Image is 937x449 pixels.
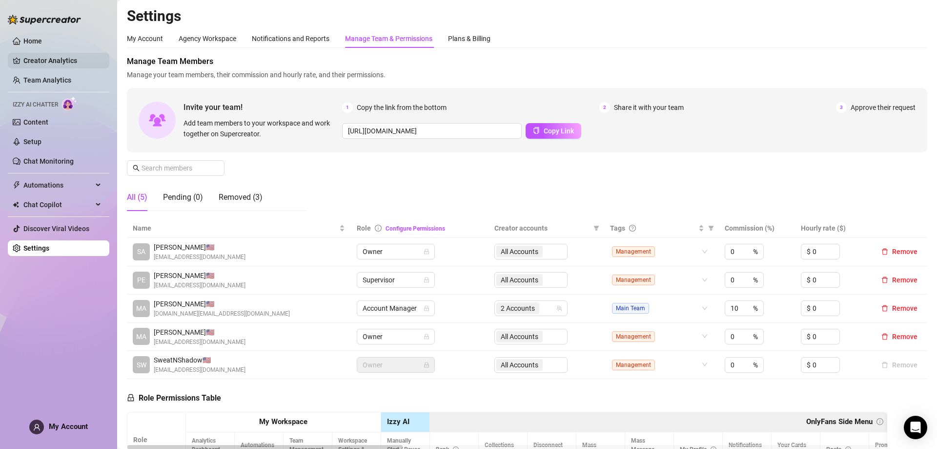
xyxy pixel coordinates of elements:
div: My Account [127,33,163,44]
div: Agency Workspace [179,33,236,44]
a: Setup [23,138,41,146]
span: Management [612,331,655,342]
span: [EMAIL_ADDRESS][DOMAIN_NAME] [154,338,245,347]
span: Tags [610,223,625,234]
div: Manage Team & Permissions [345,33,432,44]
div: Open Intercom Messenger [904,416,927,439]
span: lock [424,362,429,368]
span: Share it with your team [614,102,684,113]
span: SweatNShadow 🇺🇸 [154,355,245,365]
span: question-circle [629,225,636,232]
span: Copy Link [544,127,574,135]
span: 2 [599,102,610,113]
span: filter [593,225,599,231]
span: Manage your team members, their commission and hourly rate, and their permissions. [127,69,927,80]
span: lock [424,334,429,340]
span: Role [357,224,371,232]
span: Owner [363,329,429,344]
span: PE [137,275,145,285]
span: Account Manager [363,301,429,316]
div: Plans & Billing [448,33,490,44]
button: Copy Link [526,123,581,139]
strong: My Workspace [259,417,307,426]
span: Owner [363,244,429,259]
a: Discover Viral Videos [23,225,89,233]
span: My Account [49,422,88,431]
span: Manage Team Members [127,56,927,67]
span: lock [424,305,429,311]
h5: Role Permissions Table [127,392,221,404]
span: [DOMAIN_NAME][EMAIL_ADDRESS][DOMAIN_NAME] [154,309,290,319]
button: Remove [877,246,921,257]
span: lock [127,394,135,402]
a: Home [23,37,42,45]
span: [EMAIL_ADDRESS][DOMAIN_NAME] [154,253,245,262]
span: Approve their request [851,102,916,113]
img: logo-BBDzfeDw.svg [8,15,81,24]
img: Chat Copilot [13,201,19,208]
a: Content [23,118,48,126]
button: Remove [877,331,921,342]
span: delete [881,248,888,255]
a: Creator Analytics [23,53,102,68]
span: Invite your team! [183,101,342,113]
span: 3 [836,102,847,113]
th: Hourly rate ($) [795,219,872,238]
span: Automations [23,177,93,193]
img: AI Chatter [62,96,77,110]
span: filter [708,225,714,231]
h2: Settings [127,7,927,25]
span: SA [137,246,145,257]
span: [EMAIL_ADDRESS][DOMAIN_NAME] [154,281,245,290]
th: Commission (%) [719,219,795,238]
span: search [133,165,140,171]
span: lock [424,277,429,283]
span: Add team members to your workspace and work together on Supercreator. [183,118,338,139]
span: Supervisor [363,273,429,287]
span: Remove [892,248,917,256]
span: Chat Copilot [23,197,93,213]
span: user [33,424,41,431]
span: Creator accounts [494,223,590,234]
strong: OnlyFans Side Menu [806,417,873,426]
span: delete [881,333,888,340]
span: info-circle [876,418,883,425]
div: Removed (3) [219,192,263,203]
span: [PERSON_NAME] 🇺🇸 [154,270,245,281]
div: Notifications and Reports [252,33,329,44]
span: filter [591,221,601,235]
span: filter [706,221,716,235]
div: All (5) [127,192,147,203]
input: Search members [142,163,211,173]
span: 2 Accounts [496,302,539,314]
span: Copy the link from the bottom [357,102,447,113]
span: Izzy AI Chatter [13,100,58,109]
span: thunderbolt [13,181,20,189]
a: Team Analytics [23,76,71,84]
strong: Izzy AI [387,417,409,426]
span: [PERSON_NAME] 🇺🇸 [154,327,245,338]
button: Remove [877,274,921,286]
span: copy [533,127,540,134]
span: MA [136,303,146,314]
span: SW [137,360,146,370]
span: Name [133,223,337,234]
span: delete [881,305,888,312]
span: [PERSON_NAME] 🇺🇸 [154,242,245,253]
span: Remove [892,333,917,341]
span: [EMAIL_ADDRESS][DOMAIN_NAME] [154,365,245,375]
button: Remove [877,302,921,314]
span: Management [612,360,655,370]
div: Pending (0) [163,192,203,203]
span: lock [424,249,429,255]
a: Settings [23,244,49,252]
span: Management [612,275,655,285]
a: Configure Permissions [386,225,445,232]
span: 1 [342,102,353,113]
span: Main Team [612,303,649,314]
span: Management [612,246,655,257]
span: Owner [363,358,429,372]
button: Remove [877,359,921,371]
span: info-circle [375,225,382,232]
th: Name [127,219,351,238]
